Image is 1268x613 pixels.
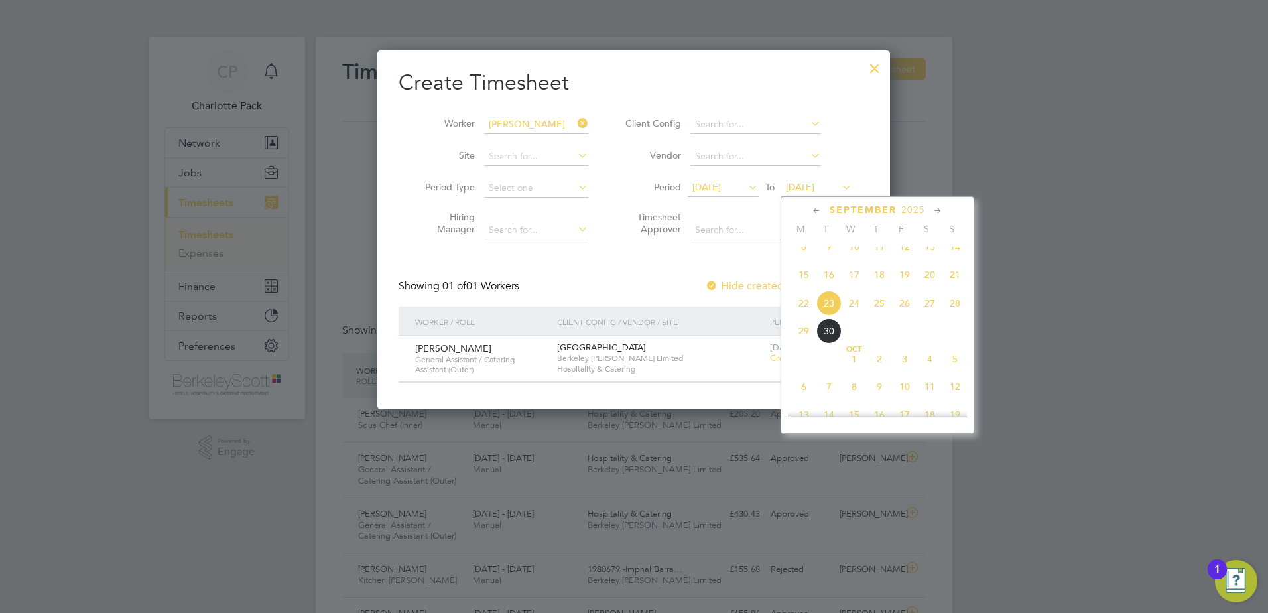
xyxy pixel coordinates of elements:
[788,223,813,235] span: M
[816,402,842,427] span: 14
[942,234,968,259] span: 14
[942,346,968,372] span: 5
[484,115,588,134] input: Search for...
[690,147,821,166] input: Search for...
[791,291,816,316] span: 22
[842,402,867,427] span: 15
[705,279,840,293] label: Hide created timesheets
[892,262,917,287] span: 19
[917,346,942,372] span: 4
[415,181,475,193] label: Period Type
[816,291,842,316] span: 23
[838,223,863,235] span: W
[917,291,942,316] span: 27
[892,374,917,399] span: 10
[690,115,821,134] input: Search for...
[842,346,867,353] span: Oct
[484,147,588,166] input: Search for...
[791,374,816,399] span: 6
[442,279,519,293] span: 01 Workers
[816,374,842,399] span: 7
[842,262,867,287] span: 17
[842,374,867,399] span: 8
[892,402,917,427] span: 17
[399,279,522,293] div: Showing
[442,279,466,293] span: 01 of
[692,181,721,193] span: [DATE]
[942,262,968,287] span: 21
[892,346,917,372] span: 3
[557,353,763,364] span: Berkeley [PERSON_NAME] Limited
[415,342,491,354] span: [PERSON_NAME]
[917,402,942,427] span: 18
[863,223,889,235] span: T
[621,117,681,129] label: Client Config
[415,149,475,161] label: Site
[770,352,838,364] span: Create timesheet
[813,223,838,235] span: T
[1215,560,1257,602] button: Open Resource Center, 1 new notification
[892,234,917,259] span: 12
[830,204,897,216] span: September
[484,179,588,198] input: Select one
[842,291,867,316] span: 24
[842,234,867,259] span: 10
[917,262,942,287] span: 20
[791,402,816,427] span: 13
[690,221,821,239] input: Search for...
[770,342,831,353] span: [DATE] - [DATE]
[621,181,681,193] label: Period
[867,374,892,399] span: 9
[889,223,914,235] span: F
[816,234,842,259] span: 9
[767,306,856,337] div: Period
[939,223,964,235] span: S
[867,234,892,259] span: 11
[415,211,475,235] label: Hiring Manager
[557,342,646,353] span: [GEOGRAPHIC_DATA]
[1214,569,1220,586] div: 1
[942,291,968,316] span: 28
[942,402,968,427] span: 19
[554,306,767,337] div: Client Config / Vendor / Site
[842,346,867,372] span: 1
[484,221,588,239] input: Search for...
[942,374,968,399] span: 12
[791,262,816,287] span: 15
[917,374,942,399] span: 11
[399,69,869,97] h2: Create Timesheet
[415,117,475,129] label: Worker
[412,306,554,337] div: Worker / Role
[867,402,892,427] span: 16
[816,318,842,344] span: 30
[867,291,892,316] span: 25
[917,234,942,259] span: 13
[761,178,779,196] span: To
[816,262,842,287] span: 16
[786,181,814,193] span: [DATE]
[914,223,939,235] span: S
[791,318,816,344] span: 29
[791,234,816,259] span: 8
[867,346,892,372] span: 2
[621,211,681,235] label: Timesheet Approver
[557,364,763,374] span: Hospitality & Catering
[867,262,892,287] span: 18
[892,291,917,316] span: 26
[621,149,681,161] label: Vendor
[901,204,925,216] span: 2025
[415,354,547,375] span: General Assistant / Catering Assistant (Outer)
